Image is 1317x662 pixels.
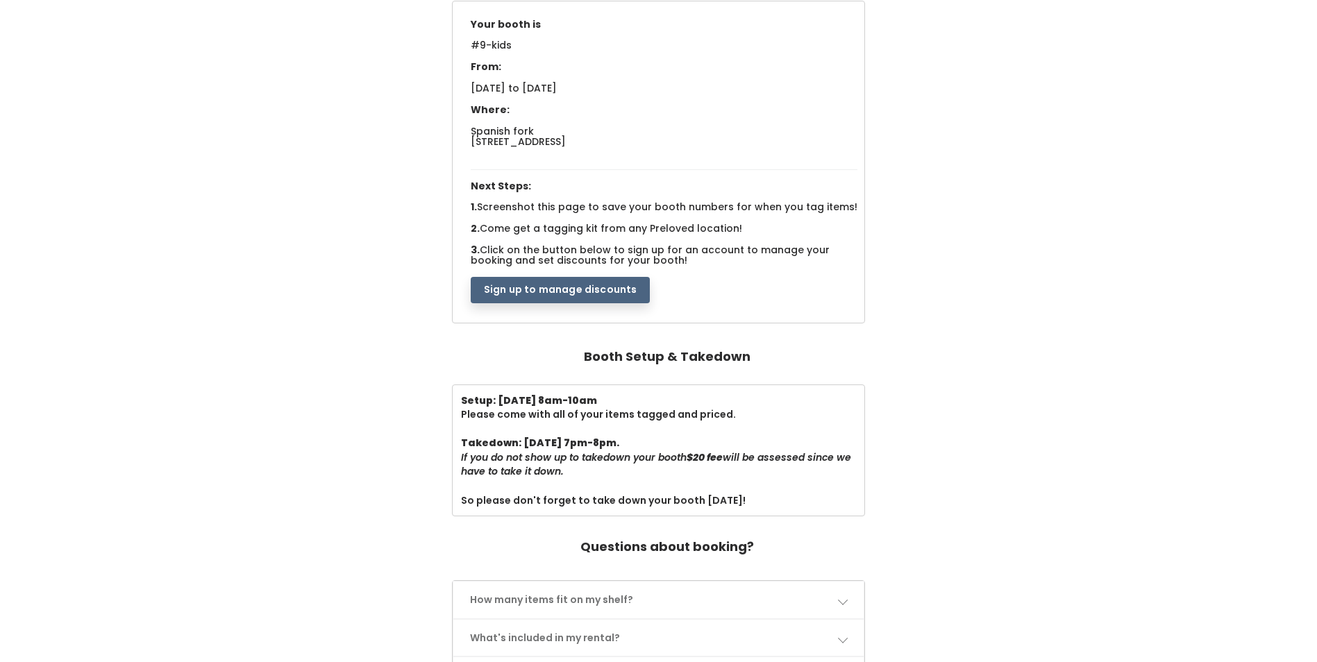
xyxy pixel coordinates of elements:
[461,393,856,508] div: Please come with all of your items tagged and priced. So please don't forget to take down your bo...
[580,533,754,561] h4: Questions about booking?
[687,450,723,464] b: $20 fee
[471,38,512,60] span: #9-kids
[471,282,650,296] a: Sign up to manage discounts
[471,81,557,95] span: [DATE] to [DATE]
[453,620,864,656] a: What's included in my rental?
[477,200,857,214] span: Screenshot this page to save your booth numbers for when you tag items!
[480,221,742,235] span: Come get a tagging kit from any Preloved location!
[471,17,541,31] span: Your booth is
[471,179,531,193] span: Next Steps:
[471,60,501,74] span: From:
[461,450,851,479] i: If you do not show up to takedown your booth will be assessed since we have to take it down.
[471,103,510,117] span: Where:
[461,393,597,407] b: Setup: [DATE] 8am-10am
[584,343,750,371] h4: Booth Setup & Takedown
[471,277,650,303] button: Sign up to manage discounts
[471,124,566,148] span: Spanish fork [STREET_ADDRESS]
[471,243,830,267] span: Click on the button below to sign up for an account to manage your booking and set discounts for ...
[464,12,864,303] div: 1. 2. 3.
[453,582,864,618] a: How many items fit on my shelf?
[461,436,619,450] b: Takedown: [DATE] 7pm-8pm.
